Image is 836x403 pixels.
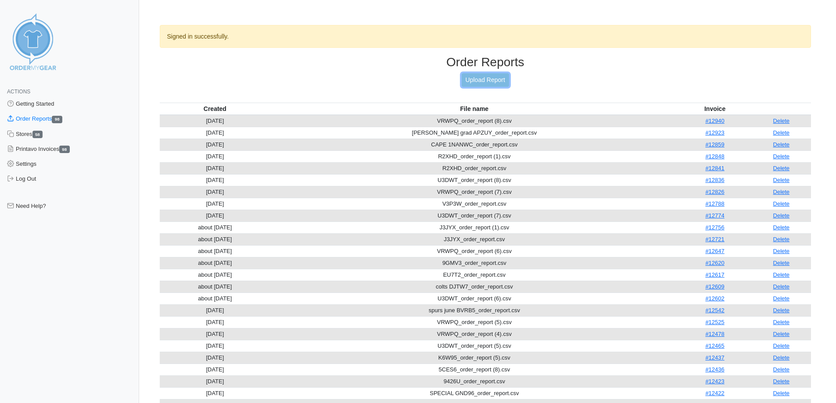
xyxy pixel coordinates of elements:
a: Upload Report [462,73,509,87]
a: #12859 [705,141,724,148]
a: Delete [773,236,790,243]
td: [DATE] [160,304,271,316]
a: Delete [773,248,790,254]
td: about [DATE] [160,269,271,281]
a: Delete [773,378,790,385]
td: U3DWT_order_report (5).csv [270,340,678,352]
a: #12620 [705,260,724,266]
td: [DATE] [160,328,271,340]
td: spurs june BVRB5_order_report.csv [270,304,678,316]
td: VRWPQ_order_report (8).csv [270,115,678,127]
td: [DATE] [160,210,271,221]
a: #12647 [705,248,724,254]
div: Signed in successfully. [160,25,811,48]
td: EU7T2_order_report.csv [270,269,678,281]
a: #12940 [705,118,724,124]
a: #12422 [705,390,724,396]
a: #12602 [705,295,724,302]
a: #12788 [705,200,724,207]
td: VRWPQ_order_report (5).csv [270,316,678,328]
a: Delete [773,129,790,136]
a: #12923 [705,129,724,136]
span: 58 [32,131,43,138]
a: #12826 [705,189,724,195]
td: [DATE] [160,340,271,352]
td: [DATE] [160,186,271,198]
td: J3JYX_order_report (1).csv [270,221,678,233]
td: about [DATE] [160,233,271,245]
td: about [DATE] [160,257,271,269]
td: J3JYX_order_report.csv [270,233,678,245]
span: 98 [59,146,70,153]
td: U3DWT_order_report (8).csv [270,174,678,186]
td: V3P3W_order_report.csv [270,198,678,210]
a: Delete [773,390,790,396]
a: #12774 [705,212,724,219]
a: Delete [773,118,790,124]
td: SPECIAL GND96_order_report.csv [270,387,678,399]
span: 98 [52,116,62,123]
a: #12617 [705,271,724,278]
a: Delete [773,212,790,219]
a: #12848 [705,153,724,160]
td: [DATE] [160,364,271,375]
td: [DATE] [160,198,271,210]
a: Delete [773,319,790,325]
a: Delete [773,307,790,314]
td: about [DATE] [160,221,271,233]
td: [DATE] [160,387,271,399]
td: about [DATE] [160,245,271,257]
td: [DATE] [160,150,271,162]
a: #12436 [705,366,724,373]
td: VRWPQ_order_report (7).csv [270,186,678,198]
a: #12525 [705,319,724,325]
td: 5CES6_order_report (8).csv [270,364,678,375]
a: Delete [773,224,790,231]
a: #12836 [705,177,724,183]
a: #12423 [705,378,724,385]
a: Delete [773,260,790,266]
h3: Order Reports [160,55,811,70]
td: VRWPQ_order_report (4).csv [270,328,678,340]
td: [DATE] [160,174,271,186]
td: [DATE] [160,127,271,139]
span: Actions [7,89,30,95]
td: U3DWT_order_report (7).csv [270,210,678,221]
a: #12721 [705,236,724,243]
a: #12542 [705,307,724,314]
a: Delete [773,283,790,290]
a: Delete [773,165,790,171]
a: Delete [773,271,790,278]
td: 9GMV3_order_report.csv [270,257,678,269]
td: [PERSON_NAME] grad APZUY_order_report.csv [270,127,678,139]
th: File name [270,103,678,115]
a: #12841 [705,165,724,171]
td: [DATE] [160,316,271,328]
td: [DATE] [160,375,271,387]
a: Delete [773,331,790,337]
a: Delete [773,189,790,195]
td: VRWPQ_order_report (6).csv [270,245,678,257]
a: Delete [773,177,790,183]
a: #12437 [705,354,724,361]
a: Delete [773,366,790,373]
td: about [DATE] [160,292,271,304]
td: R2XHD_order_report (1).csv [270,150,678,162]
a: Delete [773,354,790,361]
td: K6W95_order_report (5).csv [270,352,678,364]
a: Delete [773,200,790,207]
td: [DATE] [160,352,271,364]
a: Delete [773,141,790,148]
th: Invoice [678,103,752,115]
td: colts DJTW7_order_report.csv [270,281,678,292]
td: 9426U_order_report.csv [270,375,678,387]
td: about [DATE] [160,281,271,292]
td: CAPE 1NANWC_order_report.csv [270,139,678,150]
a: #12756 [705,224,724,231]
td: R2XHD_order_report.csv [270,162,678,174]
a: Delete [773,295,790,302]
a: Delete [773,342,790,349]
a: #12609 [705,283,724,290]
td: [DATE] [160,162,271,174]
td: U3DWT_order_report (6).csv [270,292,678,304]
